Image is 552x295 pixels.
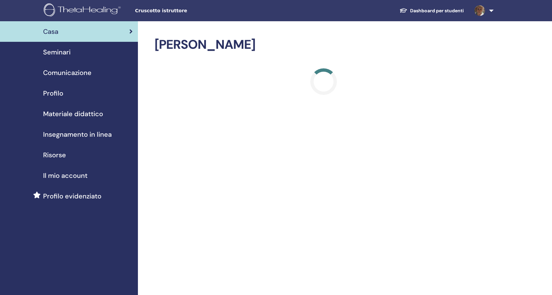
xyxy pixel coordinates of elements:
[43,129,112,139] span: Insegnamento in linea
[43,27,58,37] span: Casa
[43,109,103,119] span: Materiale didattico
[43,171,88,181] span: Il mio account
[43,191,101,201] span: Profilo evidenziato
[43,88,63,98] span: Profilo
[394,5,469,17] a: Dashboard per studenti
[399,8,407,13] img: graduation-cap-white.svg
[43,68,92,78] span: Comunicazione
[135,7,234,14] span: Cruscotto istruttore
[154,37,492,52] h2: [PERSON_NAME]
[43,47,71,57] span: Seminari
[43,150,66,160] span: Risorse
[44,3,123,18] img: logo.png
[474,5,485,16] img: default.jpg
